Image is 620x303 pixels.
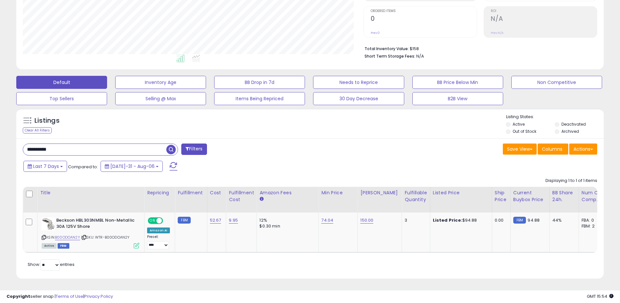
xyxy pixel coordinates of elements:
[101,161,163,172] button: [DATE]-31 - Aug-06
[313,76,404,89] button: Needs to Reprice
[210,189,224,196] div: Cost
[147,189,172,196] div: Repricing
[416,53,424,59] span: N/A
[56,217,135,231] b: Beckson HBL303NMBL Non-Metallic 30A 125V Shore
[491,9,597,13] span: ROI
[42,217,55,230] img: 31Yu+e4fvXL._SL40_.jpg
[360,217,373,224] a: 150.00
[55,235,80,240] a: B00ODOAN2Y
[511,76,602,89] button: Non Competitive
[7,293,30,299] strong: Copyright
[84,293,113,299] a: Privacy Policy
[582,189,605,203] div: Num of Comp.
[259,196,263,202] small: Amazon Fees.
[229,189,254,203] div: Fulfillment Cost
[214,76,305,89] button: BB Drop in 7d
[365,44,592,52] li: $158
[503,144,537,155] button: Save View
[40,189,142,196] div: Title
[491,15,597,24] h2: N/A
[162,218,172,224] span: OFF
[513,129,536,134] label: Out of Stock
[34,116,60,125] h5: Listings
[513,121,525,127] label: Active
[321,189,355,196] div: Min Price
[491,31,503,35] small: Prev: N/A
[552,189,576,203] div: BB Share 24h.
[7,294,113,300] div: seller snap | |
[495,217,505,223] div: 0.00
[33,163,59,170] span: Last 7 Days
[259,217,313,223] div: 12%
[371,9,477,13] span: Ordered Items
[16,76,107,89] button: Default
[148,218,157,224] span: ON
[313,92,404,105] button: 30 Day Decrease
[210,217,221,224] a: 52.67
[365,46,409,51] b: Total Inventory Value:
[405,217,425,223] div: 3
[587,293,613,299] span: 2025-08-14 15:54 GMT
[360,189,399,196] div: [PERSON_NAME]
[28,261,75,268] span: Show: entries
[495,189,508,203] div: Ship Price
[181,144,207,155] button: Filters
[433,217,462,223] b: Listed Price:
[42,243,57,249] span: All listings currently available for purchase on Amazon
[147,227,170,233] div: Amazon AI
[42,217,139,248] div: ASIN:
[23,161,67,172] button: Last 7 Days
[582,217,603,223] div: FBA: 0
[371,31,380,35] small: Prev: 0
[528,217,540,223] span: 94.88
[538,144,568,155] button: Columns
[58,243,69,249] span: FBM
[115,92,206,105] button: Selling @ Max
[433,189,489,196] div: Listed Price
[365,53,415,59] b: Short Term Storage Fees:
[321,217,333,224] a: 74.04
[582,223,603,229] div: FBM: 2
[506,114,604,120] p: Listing States:
[110,163,155,170] span: [DATE]-31 - Aug-06
[569,144,597,155] button: Actions
[542,146,562,152] span: Columns
[229,217,238,224] a: 9.95
[513,217,526,224] small: FBM
[56,293,83,299] a: Terms of Use
[115,76,206,89] button: Inventory Age
[259,189,316,196] div: Amazon Fees
[552,217,574,223] div: 44%
[214,92,305,105] button: Items Being Repriced
[545,178,597,184] div: Displaying 1 to 1 of 1 items
[513,189,547,203] div: Current Buybox Price
[433,217,487,223] div: $94.88
[68,164,98,170] span: Compared to:
[23,127,52,133] div: Clear All Filters
[259,223,313,229] div: $0.30 min
[412,92,503,105] button: B2B View
[178,217,190,224] small: FBM
[16,92,107,105] button: Top Sellers
[371,15,477,24] h2: 0
[405,189,427,203] div: Fulfillable Quantity
[178,189,204,196] div: Fulfillment
[147,235,170,249] div: Preset:
[561,121,586,127] label: Deactivated
[561,129,579,134] label: Archived
[81,235,130,240] span: | SKU: WTR-B00ODOAN2Y
[412,76,503,89] button: BB Price Below Min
